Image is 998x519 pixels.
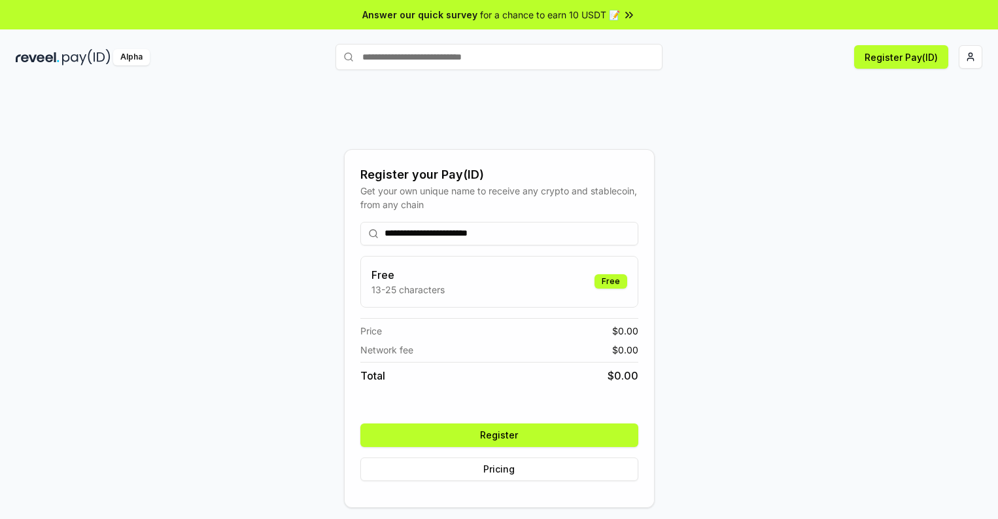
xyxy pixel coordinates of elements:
[113,49,150,65] div: Alpha
[480,8,620,22] span: for a chance to earn 10 USDT 📝
[362,8,477,22] span: Answer our quick survey
[62,49,111,65] img: pay_id
[854,45,948,69] button: Register Pay(ID)
[360,166,638,184] div: Register your Pay(ID)
[371,267,445,283] h3: Free
[612,324,638,338] span: $ 0.00
[594,274,627,289] div: Free
[360,423,638,447] button: Register
[612,343,638,357] span: $ 0.00
[16,49,60,65] img: reveel_dark
[360,457,638,481] button: Pricing
[360,324,382,338] span: Price
[360,368,385,384] span: Total
[360,184,638,211] div: Get your own unique name to receive any crypto and stablecoin, from any chain
[608,368,638,384] span: $ 0.00
[371,283,445,296] p: 13-25 characters
[360,343,413,357] span: Network fee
